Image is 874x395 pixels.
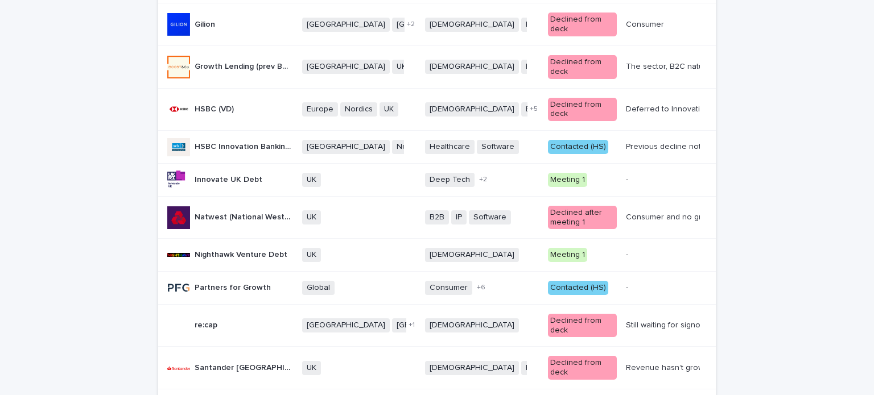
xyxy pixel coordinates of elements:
[158,163,716,196] tr: Innovate UK DebtInnovate UK Debt UKDeep Tech+2Meeting 1-
[302,318,390,332] span: [GEOGRAPHIC_DATA]
[158,272,716,305] tr: Partners for GrowthPartners for Growth GlobalConsumer+6Contacted (HS)-
[548,173,587,187] div: Meeting 1
[548,206,617,230] div: Declined after meeting 1
[425,281,472,295] span: Consumer
[195,173,265,185] p: Innovate UK Debt
[158,88,716,131] tr: HSBC (VD)HSBC (VD) EuropeNordicsUK[DEMOGRAPHIC_DATA]B2B+5Declined from deckDeferred to Innovation...
[626,175,628,185] div: -
[302,210,321,224] span: UK
[626,213,698,222] div: Consumer and no growth too difficult
[392,318,480,332] span: [GEOGRAPHIC_DATA]
[530,106,538,113] span: + 5
[477,140,519,154] span: Software
[158,239,716,272] tr: Nighthawk Venture DebtNighthawk Venture Debt UK[DEMOGRAPHIC_DATA]Meeting 1-
[548,356,617,380] div: Declined from deck
[626,105,698,114] div: Deferred to Innovation bank
[380,102,398,117] span: UK
[158,304,716,347] tr: re:capre:cap [GEOGRAPHIC_DATA][GEOGRAPHIC_DATA]+1[DEMOGRAPHIC_DATA]Declined from deckStill waitin...
[302,102,338,117] span: Europe
[469,210,511,224] span: Software
[477,284,485,291] span: + 6
[195,361,295,373] p: Santander [GEOGRAPHIC_DATA]
[158,45,716,88] tr: Growth Lending (prev Boost & Co)Growth Lending (prev Boost & Co) [GEOGRAPHIC_DATA]UK[DEMOGRAPHIC_...
[425,210,449,224] span: B2B
[479,176,487,183] span: + 2
[195,281,273,293] p: Partners for Growth
[425,318,519,332] span: [DEMOGRAPHIC_DATA]
[302,18,390,32] span: [GEOGRAPHIC_DATA]
[195,18,217,30] p: Gilion
[548,140,608,154] div: Contacted (HS)
[340,102,377,117] span: Nordics
[158,131,716,164] tr: HSBC Innovation Banking (prev Silicon Valley Bank (SVB))HSBC Innovation Banking (prev Silicon Val...
[409,322,415,329] span: + 1
[548,314,617,338] div: Declined from deck
[302,173,321,187] span: UK
[302,361,321,375] span: UK
[195,102,236,114] p: HSBC (VD)
[626,20,664,30] div: Consumer
[425,102,519,117] span: [DEMOGRAPHIC_DATA]
[626,321,698,330] div: Still waiting for signoff on B2C - later this year
[195,318,220,330] p: re:cap
[195,210,295,222] p: Natwest (National Westminster Bank)
[548,13,617,36] div: Declined from deck
[548,281,608,295] div: Contacted (HS)
[407,21,415,28] span: + 2
[548,248,587,262] div: Meeting 1
[425,173,475,187] span: Deep Tech
[302,248,321,262] span: UK
[521,102,545,117] span: B2B
[626,142,698,152] div: Previous decline noted however this was based on a flat BAU case with no new initiatives and reje...
[425,60,519,74] span: [DEMOGRAPHIC_DATA]
[548,55,617,79] div: Declined from deck
[195,140,295,152] p: HSBC Innovation Banking (prev Silicon Valley Bank (SVB))
[392,18,480,32] span: [GEOGRAPHIC_DATA]
[158,196,716,239] tr: Natwest (National Westminster Bank)Natwest (National Westminster Bank) UKB2BIPSoftwareDeclined af...
[302,281,335,295] span: Global
[626,283,628,293] div: -
[425,248,519,262] span: [DEMOGRAPHIC_DATA]
[158,347,716,389] tr: Santander [GEOGRAPHIC_DATA]Santander [GEOGRAPHIC_DATA] UK[DEMOGRAPHIC_DATA]Fin TechDeclined from ...
[451,210,467,224] span: IP
[626,62,698,72] div: The sector, B2C nature and ongoing loss-making position make it too much of a stretch for the dea...
[302,60,390,74] span: [GEOGRAPHIC_DATA]
[195,248,290,260] p: Nighthawk Venture Debt
[392,140,429,154] span: Nordics
[548,98,617,122] div: Declined from deck
[425,140,475,154] span: Healthcare
[521,60,545,74] span: B2B
[158,3,716,46] tr: GilionGilion [GEOGRAPHIC_DATA][GEOGRAPHIC_DATA]+2[DEMOGRAPHIC_DATA]B2BDeclined from deckConsumer
[626,250,628,260] div: -
[626,363,698,373] div: Revenue hasn’t grown despite the increase in spend on promo’s and marketing, this isn’t a positiv...
[302,140,390,154] span: [GEOGRAPHIC_DATA]
[425,361,519,375] span: [DEMOGRAPHIC_DATA]
[195,60,295,72] p: Growth Lending (prev Boost & Co)
[425,18,519,32] span: [DEMOGRAPHIC_DATA]
[521,18,545,32] span: B2B
[392,60,411,74] span: UK
[521,361,560,375] span: Fin Tech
